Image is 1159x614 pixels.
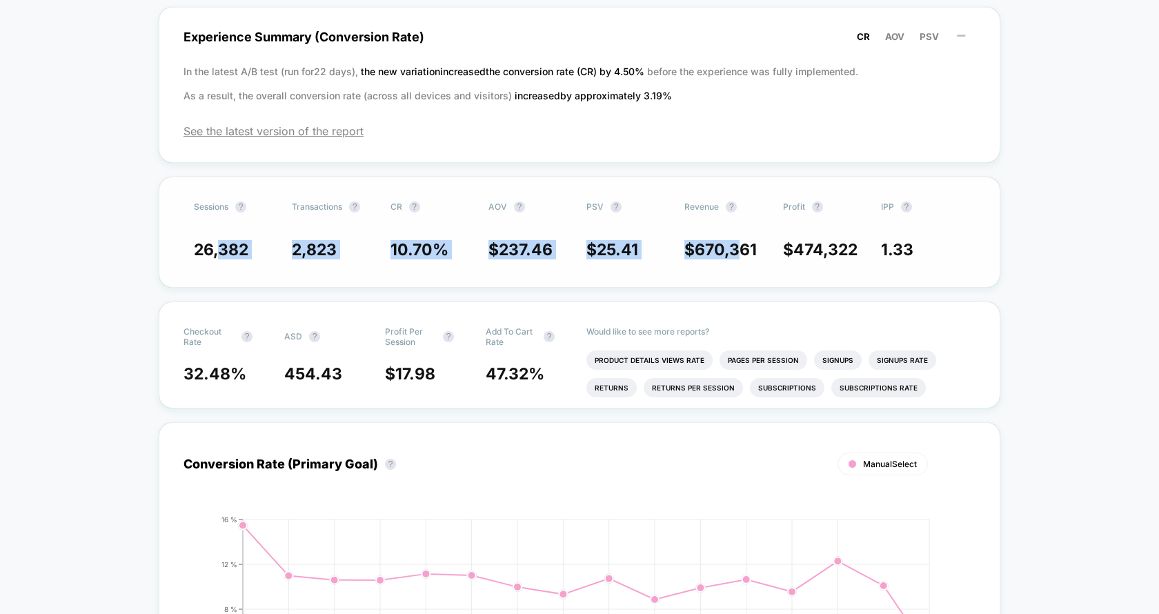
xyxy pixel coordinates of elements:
li: Pages Per Session [720,350,807,370]
span: 25.41 [597,240,638,259]
p: In the latest A/B test (run for 22 days), before the experience was fully implemented. As a resul... [184,59,975,108]
li: Returns [586,378,637,397]
button: ? [443,331,454,342]
span: the new variation increased the conversion rate (CR) by 4.50 % [361,66,647,77]
span: ManualSelect [863,459,917,469]
span: Checkout Rate [184,326,235,347]
span: 1.33 [881,240,913,259]
p: Would like to see more reports? [586,326,975,337]
li: Product Details Views Rate [586,350,713,370]
span: 32.48 % [184,364,246,384]
span: Transactions [292,201,342,212]
span: See the latest version of the report [184,124,975,138]
button: CR [853,30,874,43]
span: $ [385,364,435,384]
button: ? [409,201,420,212]
span: AOV [488,201,507,212]
span: 474,322 [793,240,858,259]
button: ? [544,331,555,342]
tspan: 8 % [224,604,237,613]
li: Signups [814,350,862,370]
span: 670,361 [695,240,757,259]
li: Returns Per Session [644,378,743,397]
span: PSV [586,201,604,212]
span: Profit [783,201,805,212]
tspan: 12 % [221,559,237,568]
button: ? [349,201,360,212]
span: AOV [885,31,904,42]
button: ? [235,201,246,212]
span: $ [684,240,757,259]
span: $ [488,240,553,259]
button: ? [901,201,912,212]
span: $ [586,240,638,259]
button: PSV [915,30,943,43]
li: Signups Rate [869,350,936,370]
span: 17.98 [395,364,435,384]
li: Subscriptions Rate [831,378,926,397]
span: Revenue [684,201,719,212]
span: PSV [920,31,939,42]
button: ? [309,331,320,342]
tspan: 16 % [221,515,237,524]
button: AOV [881,30,909,43]
button: ? [241,331,252,342]
span: ASD [284,331,302,341]
span: $ [783,240,858,259]
span: 2,823 [292,240,337,259]
span: 26,382 [194,240,248,259]
span: 47.32 % [486,364,544,384]
li: Subscriptions [750,378,824,397]
button: ? [726,201,737,212]
span: 454.43 [284,364,342,384]
span: CR [390,201,402,212]
span: Profit Per Session [385,326,436,347]
span: Add To Cart Rate [486,326,537,347]
span: increased by approximately 3.19 % [515,90,672,101]
button: ? [385,459,396,470]
span: Sessions [194,201,228,212]
span: Experience Summary (Conversion Rate) [184,21,975,52]
button: ? [812,201,823,212]
button: ? [514,201,525,212]
span: 237.46 [499,240,553,259]
span: 10.70 % [390,240,448,259]
span: CR [857,31,870,42]
button: ? [611,201,622,212]
span: IPP [881,201,894,212]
